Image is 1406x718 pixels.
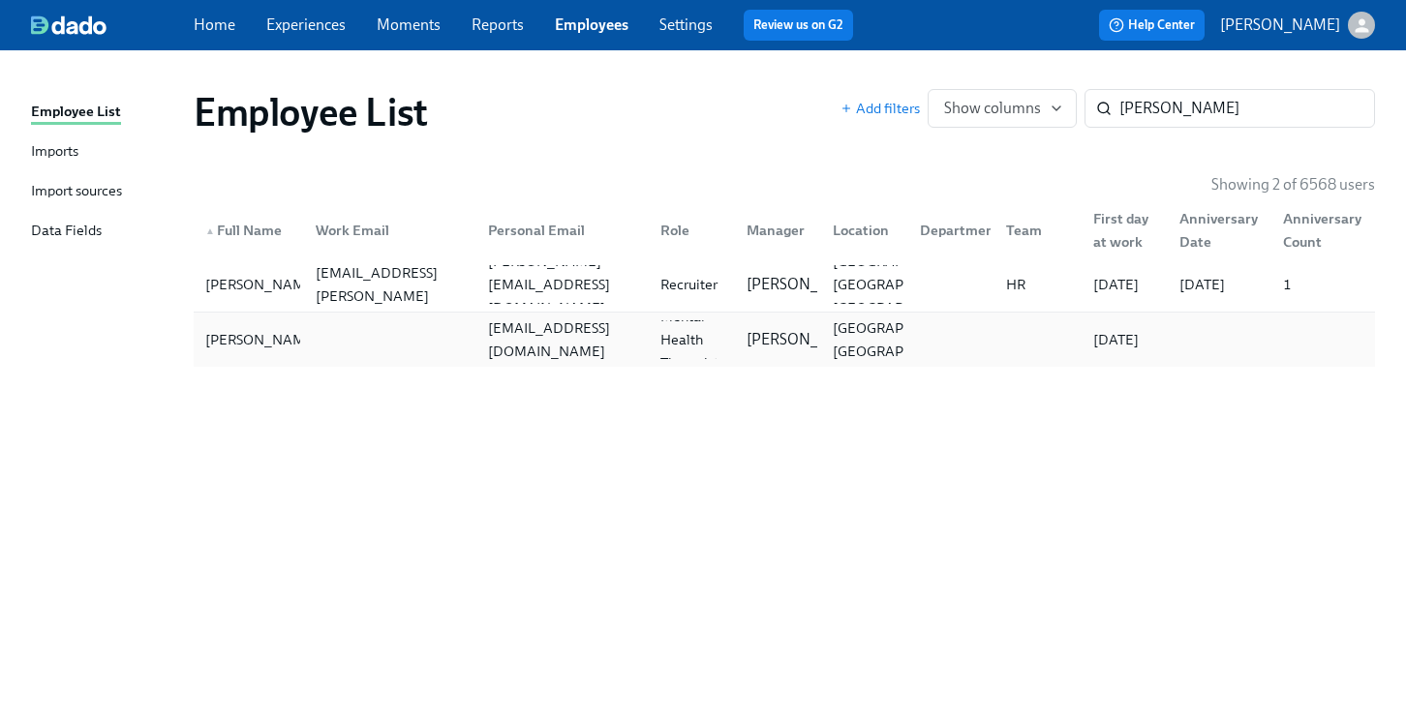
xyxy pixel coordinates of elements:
[928,89,1077,128] button: Show columns
[555,15,628,34] a: Employees
[308,219,473,242] div: Work Email
[480,316,645,363] div: [EMAIL_ADDRESS][DOMAIN_NAME]
[31,180,122,204] div: Import sources
[1085,207,1164,254] div: First day at work
[300,211,473,250] div: Work Email
[904,211,991,250] div: Department
[747,274,867,295] p: [PERSON_NAME]
[1275,273,1371,296] div: 1
[653,273,731,296] div: Recruiter
[31,101,178,125] a: Employee List
[31,140,178,165] a: Imports
[266,15,346,34] a: Experiences
[194,89,428,135] h1: Employee List
[194,15,235,34] a: Home
[1172,273,1268,296] div: [DATE]
[825,219,903,242] div: Location
[1164,211,1268,250] div: Anniversary Date
[31,101,121,125] div: Employee List
[194,257,1375,313] a: [PERSON_NAME][PERSON_NAME][EMAIL_ADDRESS][PERSON_NAME][DOMAIN_NAME][PERSON_NAME][EMAIL_ADDRESS][D...
[944,99,1060,118] span: Show columns
[1099,10,1205,41] button: Help Center
[1085,273,1164,296] div: [DATE]
[645,211,731,250] div: Role
[31,220,102,244] div: Data Fields
[194,257,1375,312] div: [PERSON_NAME][PERSON_NAME][EMAIL_ADDRESS][PERSON_NAME][DOMAIN_NAME][PERSON_NAME][EMAIL_ADDRESS][D...
[198,328,326,351] div: [PERSON_NAME]
[753,15,843,35] a: Review us on G2
[747,329,867,350] p: [PERSON_NAME]
[998,219,1077,242] div: Team
[1119,89,1375,128] input: Search by name
[1220,12,1375,39] button: [PERSON_NAME]
[744,10,853,41] button: Review us on G2
[194,313,1375,367] a: [PERSON_NAME][EMAIL_ADDRESS][DOMAIN_NAME]Licensed Mental Health Therapist ([US_STATE])[PERSON_NAM...
[825,316,987,363] div: [GEOGRAPHIC_DATA], [GEOGRAPHIC_DATA]
[1109,15,1195,35] span: Help Center
[653,282,750,398] div: Licensed Mental Health Therapist ([US_STATE])
[480,250,645,319] div: [PERSON_NAME][EMAIL_ADDRESS][DOMAIN_NAME]
[31,15,107,35] img: dado
[1275,207,1371,254] div: Anniversary Count
[31,220,178,244] a: Data Fields
[841,99,920,118] button: Add filters
[198,219,300,242] div: Full Name
[739,219,817,242] div: Manager
[205,226,215,236] span: ▲
[1078,211,1164,250] div: First day at work
[1085,328,1164,351] div: [DATE]
[473,211,645,250] div: Personal Email
[377,15,441,34] a: Moments
[912,219,1008,242] div: Department
[817,211,903,250] div: Location
[31,180,178,204] a: Import sources
[198,211,300,250] div: ▲Full Name
[472,15,524,34] a: Reports
[825,250,983,319] div: [GEOGRAPHIC_DATA] [GEOGRAPHIC_DATA] [GEOGRAPHIC_DATA]
[1172,207,1268,254] div: Anniversary Date
[31,15,194,35] a: dado
[1220,15,1340,36] p: [PERSON_NAME]
[308,238,473,331] div: [PERSON_NAME][EMAIL_ADDRESS][PERSON_NAME][DOMAIN_NAME]
[1211,174,1375,195] p: Showing 2 of 6568 users
[991,211,1077,250] div: Team
[998,273,1077,296] div: HR
[31,140,78,165] div: Imports
[731,211,817,250] div: Manager
[653,219,731,242] div: Role
[480,219,645,242] div: Personal Email
[198,273,326,296] div: [PERSON_NAME]
[659,15,713,34] a: Settings
[1268,211,1371,250] div: Anniversary Count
